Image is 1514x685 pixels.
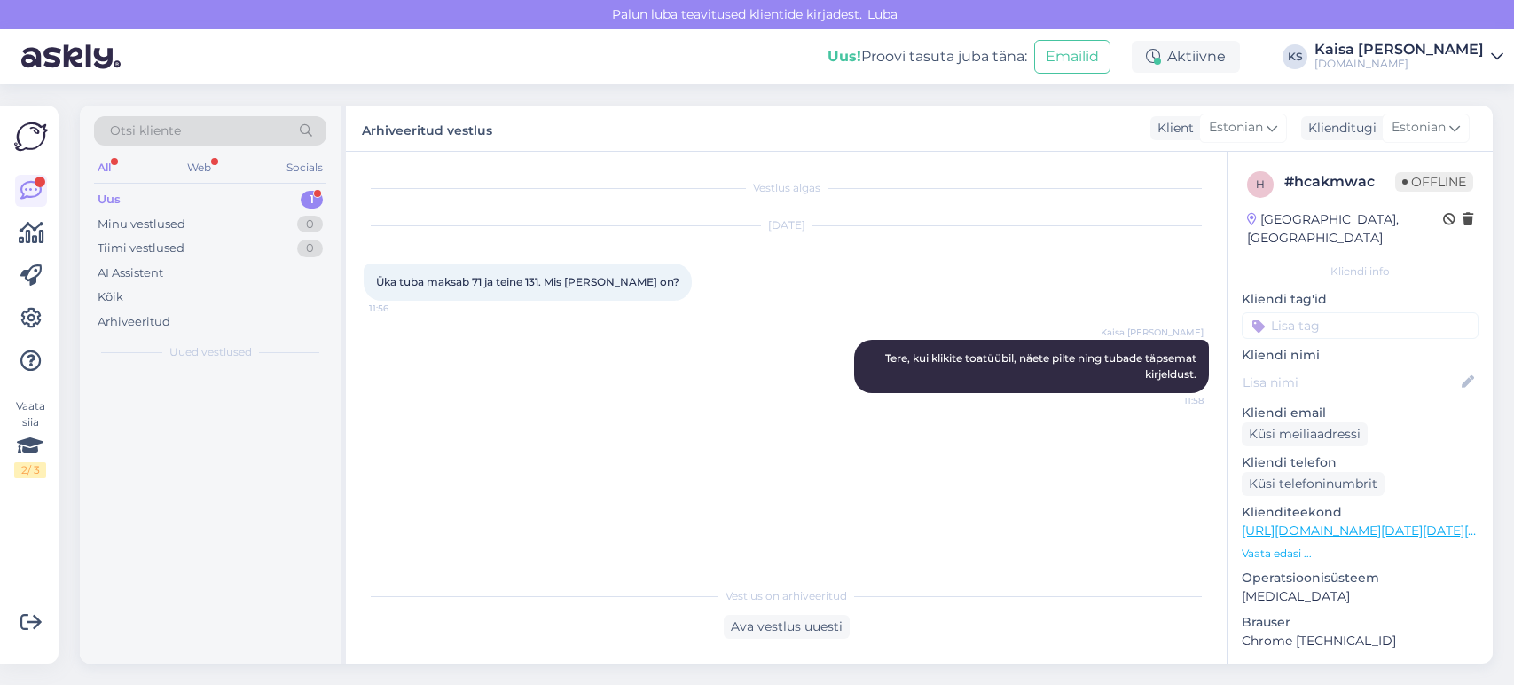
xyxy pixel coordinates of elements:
[862,6,903,22] span: Luba
[110,122,181,140] span: Otsi kliente
[1283,44,1307,69] div: KS
[297,216,323,233] div: 0
[364,180,1209,196] div: Vestlus algas
[98,216,185,233] div: Minu vestlused
[1392,118,1446,138] span: Estonian
[364,217,1209,233] div: [DATE]
[14,398,46,478] div: Vaata siia
[828,46,1027,67] div: Proovi tasuta juba täna:
[1101,326,1204,339] span: Kaisa [PERSON_NAME]
[1314,43,1503,71] a: Kaisa [PERSON_NAME][DOMAIN_NAME]
[828,48,861,65] b: Uus!
[1209,118,1263,138] span: Estonian
[726,588,847,604] span: Vestlus on arhiveeritud
[1395,172,1473,192] span: Offline
[14,120,48,154] img: Askly Logo
[283,156,326,179] div: Socials
[724,615,850,639] div: Ava vestlus uuesti
[98,288,123,306] div: Kõik
[169,344,252,360] span: Uued vestlused
[297,240,323,257] div: 0
[98,191,121,209] div: Uus
[1242,264,1479,280] div: Kliendi info
[1132,41,1240,73] div: Aktiivne
[376,275,679,288] span: Üka tuba maksab 71 ja teine 131. Mis [PERSON_NAME] on?
[1314,57,1484,71] div: [DOMAIN_NAME]
[1242,503,1479,522] p: Klienditeekond
[1242,613,1479,632] p: Brauser
[1314,43,1484,57] div: Kaisa [PERSON_NAME]
[1034,40,1110,74] button: Emailid
[14,462,46,478] div: 2 / 3
[184,156,215,179] div: Web
[1242,587,1479,606] p: [MEDICAL_DATA]
[1243,373,1458,392] input: Lisa nimi
[1242,422,1368,446] div: Küsi meiliaadressi
[98,264,163,282] div: AI Assistent
[369,302,435,315] span: 11:56
[94,156,114,179] div: All
[1284,171,1395,193] div: # hcakmwac
[301,191,323,209] div: 1
[1137,394,1204,407] span: 11:58
[1242,404,1479,422] p: Kliendi email
[1242,346,1479,365] p: Kliendi nimi
[1247,210,1443,248] div: [GEOGRAPHIC_DATA], [GEOGRAPHIC_DATA]
[98,313,170,331] div: Arhiveeritud
[362,116,492,140] label: Arhiveeritud vestlus
[98,240,184,257] div: Tiimi vestlused
[1256,177,1265,191] span: h
[1150,119,1194,138] div: Klient
[1301,119,1377,138] div: Klienditugi
[1242,472,1385,496] div: Küsi telefoninumbrit
[1242,546,1479,562] p: Vaata edasi ...
[1242,632,1479,650] p: Chrome [TECHNICAL_ID]
[1242,290,1479,309] p: Kliendi tag'id
[1242,569,1479,587] p: Operatsioonisüsteem
[885,351,1199,381] span: Tere, kui klikite toatüübil, näete pilte ning tubade täpsemat kirjeldust.
[1242,312,1479,339] input: Lisa tag
[1242,453,1479,472] p: Kliendi telefon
